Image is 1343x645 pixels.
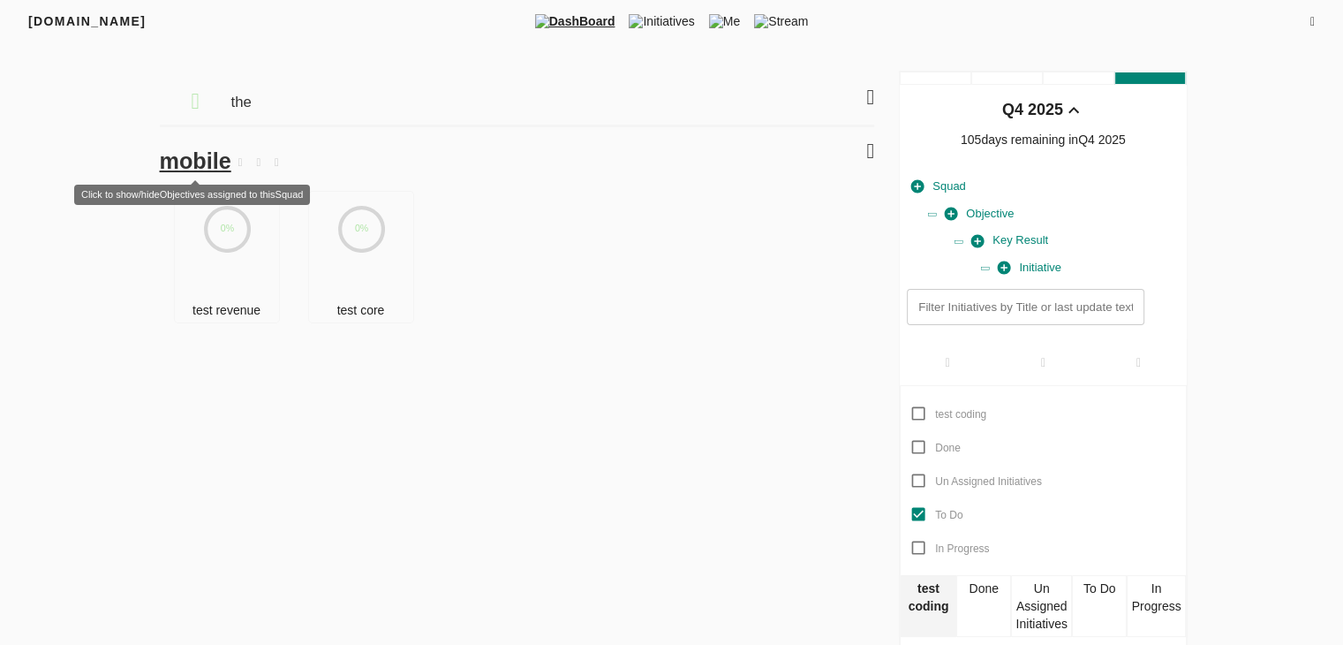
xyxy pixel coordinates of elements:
img: me.png [709,14,723,28]
span: In Progress [935,543,989,555]
span: Squad [911,177,966,197]
span: 105 days remaining in Q4 2025 [961,133,1126,147]
span: test coding [935,408,986,421]
div: Un Assigned Initiatives [1011,575,1071,637]
span: Done [935,442,961,454]
img: tic.png [629,14,643,28]
div: In Progress [1127,575,1185,637]
span: Initiative [998,258,1061,278]
span: Key Result [971,231,1048,251]
div: Done [956,575,1012,637]
div: Q4 2025 [1002,99,1063,122]
span: To Do [935,509,962,521]
span: Stream [747,12,815,30]
button: Key Result [967,227,1053,254]
text: 0% [355,223,368,233]
div: To Do [1072,575,1128,637]
button: Squad [907,173,970,201]
img: stream.png [754,14,768,28]
img: dashboard.png [535,14,549,28]
text: 0% [221,223,234,233]
span: Objective [945,204,1014,224]
span: the [230,74,255,113]
span: Un Assigned Initiatives [935,475,1042,488]
span: DashBoard [528,12,622,30]
span: Me [702,12,747,30]
span: [DOMAIN_NAME] [28,14,146,28]
input: Filter Initiatives by Title or last update text [907,289,1143,325]
span: Initiatives [622,12,701,30]
div: test revenue [175,298,279,322]
button: Initiative [993,254,1066,282]
button: Objective [940,201,1018,228]
div: test core [309,298,413,322]
div: test coding [901,575,956,637]
span: mobile [160,148,231,173]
